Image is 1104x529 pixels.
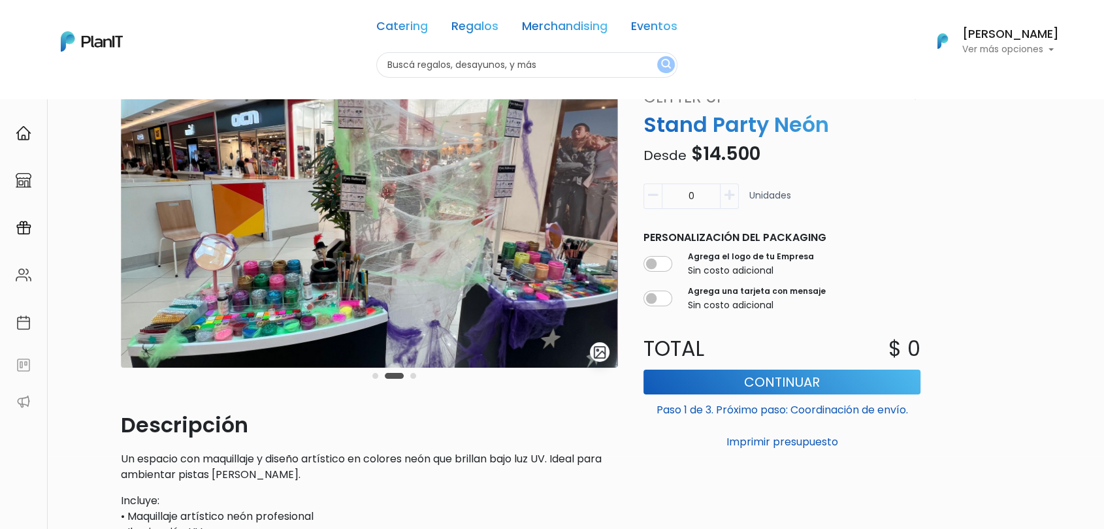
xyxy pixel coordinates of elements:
img: feedback-78b5a0c8f98aac82b08bfc38622c3050aee476f2c9584af64705fc4e61158814.svg [16,357,31,373]
button: Carousel Page 1 [372,373,378,379]
a: Eventos [631,21,677,37]
p: Unidades [749,189,791,214]
button: PlanIt Logo [PERSON_NAME] Ver más opciones [920,24,1059,58]
img: people-662611757002400ad9ed0e3c099ab2801c6687ba6c219adb57efc949bc21e19d.svg [16,267,31,283]
p: $ 0 [888,333,920,364]
button: Continuar [643,370,920,394]
div: Carousel Pagination [369,368,419,383]
p: Ver más opciones [962,45,1059,54]
p: Sin costo adicional [688,264,814,278]
h6: [PERSON_NAME] [962,29,1059,40]
p: Descripción [121,409,617,441]
img: PlanIt Logo [928,27,957,56]
label: Agrega una tarjeta con mensaje [688,285,826,297]
button: Carousel Page 3 [410,373,416,379]
img: gallery-light [593,345,608,360]
a: Regalos [451,21,498,37]
p: Stand Party Neón [636,109,928,140]
p: Un espacio con maquillaje y diseño artístico en colores neón que brillan bajo luz UV. Ideal para ... [121,451,617,483]
img: search_button-432b6d5273f82d61273b3651a40e1bd1b912527efae98b1b7a1b2c0702e16a8d.svg [661,59,671,71]
img: campaigns-02234683943229c281be62815700db0a1741e53638e28bf9629b52c665b00959.svg [16,220,31,236]
img: calendar-87d922413cdce8b2cf7b7f5f62616a5cf9e4887200fb71536465627b3292af00.svg [16,315,31,330]
p: Sin costo adicional [688,298,826,312]
img: partners-52edf745621dab592f3b2c58e3bca9d71375a7ef29c3b500c9f145b62cc070d4.svg [16,394,31,409]
img: home-e721727adea9d79c4d83392d1f703f7f8bce08238fde08b1acbfd93340b81755.svg [16,125,31,141]
span: $14.500 [691,141,760,167]
img: PlanIt Logo [61,31,123,52]
p: Paso 1 de 3. Próximo paso: Coordinación de envío. [643,397,920,418]
input: Buscá regalos, desayunos, y más [376,52,677,78]
div: ¿Necesitás ayuda? [67,12,188,38]
img: marketplace-4ceaa7011d94191e9ded77b95e3339b90024bf715f7c57f8cf31f2d8c509eaba.svg [16,172,31,188]
a: Merchandising [522,21,608,37]
span: Desde [643,146,687,165]
button: Carousel Page 2 (Current Slide) [385,373,404,379]
img: WhatsApp_Image_2025-07-08_at_10.25.05.jpeg [121,86,617,368]
p: Total [636,333,782,364]
a: Catering [376,21,428,37]
label: Agrega el logo de tu Empresa [688,251,814,263]
p: Personalización del packaging [643,230,920,246]
button: Imprimir presupuesto [643,431,920,453]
